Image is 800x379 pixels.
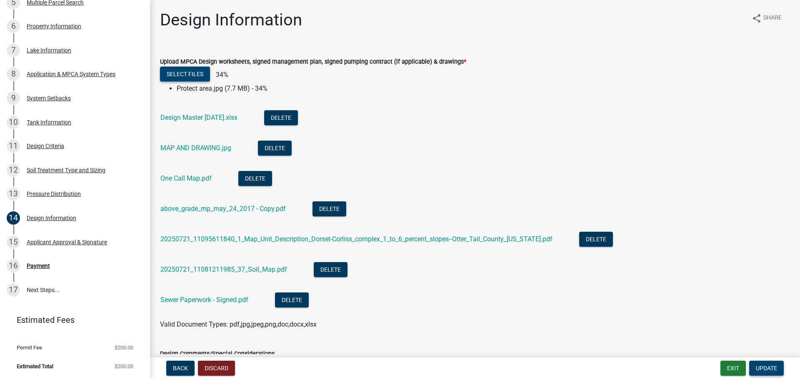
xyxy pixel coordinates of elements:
[745,10,788,26] button: shareShare
[7,211,20,225] div: 14
[27,191,81,197] div: Pressure Distribution
[275,297,309,305] wm-modal-confirm: Delete Document
[27,167,105,173] div: Soil Treatment Type and Sizing
[160,59,466,65] label: Upload MPCA Design worksheets, signed management plan, signed pumping contract (if applicable) & ...
[115,364,133,369] span: $200.00
[27,215,76,221] div: Design Information
[160,296,248,304] a: Sewer Paperwork - Signed.pdf
[27,239,107,245] div: Applicant Approval & Signature
[7,163,20,177] div: 12
[7,187,20,201] div: 13
[7,92,20,105] div: 9
[7,259,20,272] div: 16
[7,44,20,57] div: 7
[238,175,272,183] wm-modal-confirm: Delete Document
[756,365,777,372] span: Update
[314,262,347,277] button: Delete
[160,114,237,121] a: Design Master [DATE].xlsx
[160,67,210,82] button: Select files
[160,265,287,273] a: 20250721_11081211985_37_Soil_Map.pdf
[17,345,42,350] span: Permit Fee
[264,114,298,122] wm-modal-confirm: Delete Document
[238,171,272,186] button: Delete
[752,13,762,23] i: share
[7,67,20,81] div: 8
[160,10,302,30] h1: Design Information
[160,320,317,328] span: Valid Document Types: pdf,jpg,jpeg,png,doc,docx,xlsx
[720,361,746,376] button: Exit
[7,283,20,297] div: 17
[27,95,71,101] div: System Setbacks
[7,312,137,328] a: Estimated Fees
[160,235,552,243] a: 20250721_11095611840_1_Map_Unit_Description_Dorset-Corliss_complex_1_to_6_percent_slopes--Otter_T...
[7,139,20,153] div: 11
[258,141,292,156] button: Delete
[115,345,133,350] span: $200.00
[275,292,309,307] button: Delete
[212,71,228,79] span: 34%
[749,361,784,376] button: Update
[264,110,298,125] button: Delete
[258,145,292,153] wm-modal-confirm: Delete Document
[160,205,286,213] a: above_grade_mp_may_24_2017 - Copy.pdf
[7,116,20,129] div: 10
[27,119,71,125] div: Tank Information
[198,361,235,376] button: Discard
[160,144,231,152] a: MAP AND DRAWING.jpg
[177,84,790,94] li: Protect area.jpg (7.7 MB) - 34%
[7,20,20,33] div: 6
[27,143,64,149] div: Design Criteria
[7,235,20,249] div: 15
[173,365,188,372] span: Back
[579,232,613,247] button: Delete
[17,364,53,369] span: Estimated Total
[27,47,71,53] div: Lake Information
[166,361,195,376] button: Back
[314,266,347,274] wm-modal-confirm: Delete Document
[27,263,50,269] div: Payment
[160,351,275,357] label: Design Comments/Special Considerations
[312,201,346,216] button: Delete
[312,206,346,213] wm-modal-confirm: Delete Document
[579,236,613,244] wm-modal-confirm: Delete Document
[27,23,81,29] div: Property Information
[27,71,115,77] div: Application & MPCA System Types
[763,13,782,23] span: Share
[160,174,212,182] a: One Call Map.pdf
